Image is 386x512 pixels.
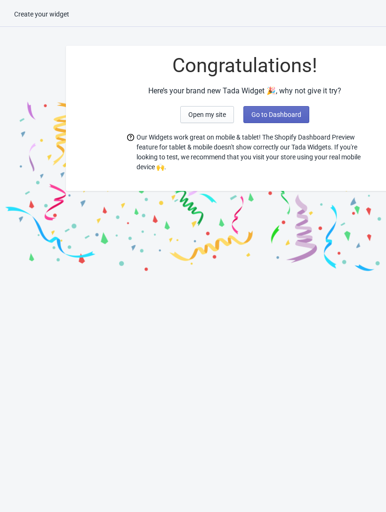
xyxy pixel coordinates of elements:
button: Open my site [180,106,234,123]
span: Go to Dashboard [251,111,301,118]
button: Go to Dashboard [243,106,309,123]
span: Our Widgets work great on mobile & tablet! The Shopify Dashboard Preview feature for tablet & mob... [137,132,362,172]
span: Open my site [188,111,226,118]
